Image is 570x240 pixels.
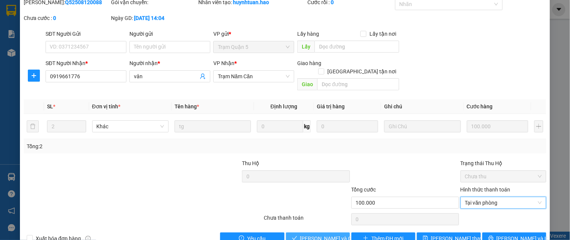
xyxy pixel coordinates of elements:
[111,14,197,22] div: Ngày GD:
[28,70,40,82] button: plus
[213,30,294,38] div: VP gửi
[263,214,350,227] div: Chưa thanh toán
[351,187,376,193] span: Tổng cước
[200,73,206,79] span: user-add
[218,71,290,82] span: Trạm Năm Căn
[47,103,53,109] span: SL
[129,30,210,38] div: Người gửi
[46,59,126,67] div: SĐT Người Nhận
[324,67,399,76] span: [GEOGRAPHIC_DATA] tận nơi
[366,30,399,38] span: Lấy tận nơi
[461,187,511,193] label: Hình thức thanh toán
[92,103,120,109] span: Đơn vị tính
[467,103,493,109] span: Cước hàng
[315,41,399,53] input: Dọc đường
[218,41,290,53] span: Trạm Quận 5
[175,103,199,109] span: Tên hàng
[46,30,126,38] div: SĐT Người Gửi
[213,60,234,66] span: VP Nhận
[297,78,317,90] span: Giao
[297,41,315,53] span: Lấy
[461,159,546,167] div: Trạng thái Thu Hộ
[534,120,543,132] button: plus
[467,120,528,132] input: 0
[97,121,164,132] span: Khác
[465,197,542,208] span: Tại văn phòng
[27,120,39,132] button: delete
[381,99,464,114] th: Ghi chú
[175,120,251,132] input: VD: Bàn, Ghế
[53,15,56,21] b: 0
[28,73,40,79] span: plus
[297,60,321,66] span: Giao hàng
[242,160,259,166] span: Thu Hộ
[134,15,164,21] b: [DATE] 14:04
[297,31,319,37] span: Lấy hàng
[317,78,399,90] input: Dọc đường
[317,120,378,132] input: 0
[303,120,311,132] span: kg
[27,142,220,150] div: Tổng: 2
[384,120,461,132] input: Ghi Chú
[271,103,297,109] span: Định lượng
[317,103,345,109] span: Giá trị hàng
[465,171,542,182] span: Chưa thu
[129,59,210,67] div: Người nhận
[24,14,109,22] div: Chưa cước :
